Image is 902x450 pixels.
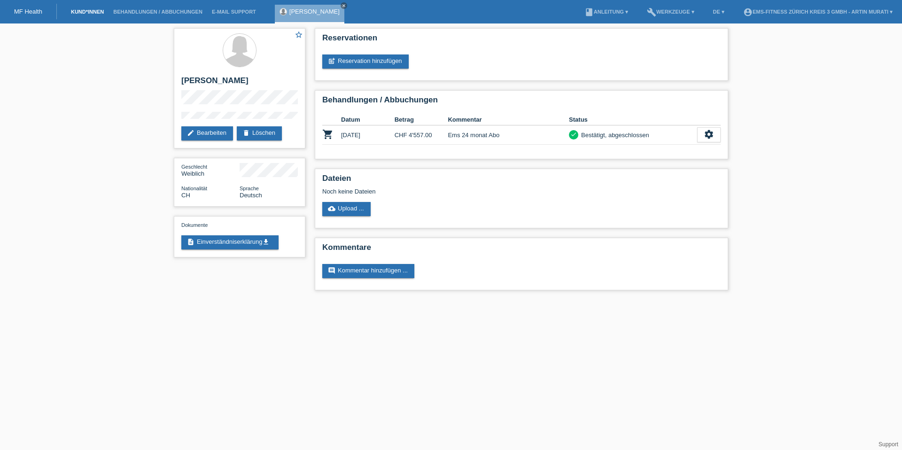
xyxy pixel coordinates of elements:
[584,8,594,17] i: book
[240,186,259,191] span: Sprache
[879,441,898,448] a: Support
[328,267,335,274] i: comment
[181,163,240,177] div: Weiblich
[181,164,207,170] span: Geschlecht
[187,129,194,137] i: edit
[295,31,303,40] a: star_border
[341,2,347,9] a: close
[328,57,335,65] i: post_add
[570,131,577,138] i: check
[322,33,721,47] h2: Reservationen
[242,129,250,137] i: delete
[322,174,721,188] h2: Dateien
[289,8,340,15] a: [PERSON_NAME]
[395,125,448,145] td: CHF 4'557.00
[322,129,334,140] i: POSP00025173
[342,3,346,8] i: close
[322,264,414,278] a: commentKommentar hinzufügen ...
[647,8,656,17] i: build
[578,130,649,140] div: Bestätigt, abgeschlossen
[580,9,633,15] a: bookAnleitung ▾
[743,8,753,17] i: account_circle
[207,9,261,15] a: E-Mail Support
[322,54,409,69] a: post_addReservation hinzufügen
[448,125,569,145] td: Ems 24 monat Abo
[322,202,371,216] a: cloud_uploadUpload ...
[181,192,190,199] span: Schweiz
[187,238,194,246] i: description
[739,9,897,15] a: account_circleEMS-Fitness Zürich Kreis 3 GmbH - Artin Murati ▾
[448,114,569,125] th: Kommentar
[569,114,697,125] th: Status
[704,129,714,140] i: settings
[181,126,233,140] a: editBearbeiten
[322,188,609,195] div: Noch keine Dateien
[395,114,448,125] th: Betrag
[708,9,729,15] a: DE ▾
[240,192,262,199] span: Deutsch
[66,9,109,15] a: Kund*innen
[295,31,303,39] i: star_border
[262,238,270,246] i: get_app
[181,222,208,228] span: Dokumente
[14,8,42,15] a: MF Health
[109,9,207,15] a: Behandlungen / Abbuchungen
[181,76,298,90] h2: [PERSON_NAME]
[237,126,282,140] a: deleteLöschen
[341,125,395,145] td: [DATE]
[341,114,395,125] th: Datum
[328,205,335,212] i: cloud_upload
[322,95,721,109] h2: Behandlungen / Abbuchungen
[181,186,207,191] span: Nationalität
[181,235,279,249] a: descriptionEinverständniserklärungget_app
[322,243,721,257] h2: Kommentare
[642,9,699,15] a: buildWerkzeuge ▾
